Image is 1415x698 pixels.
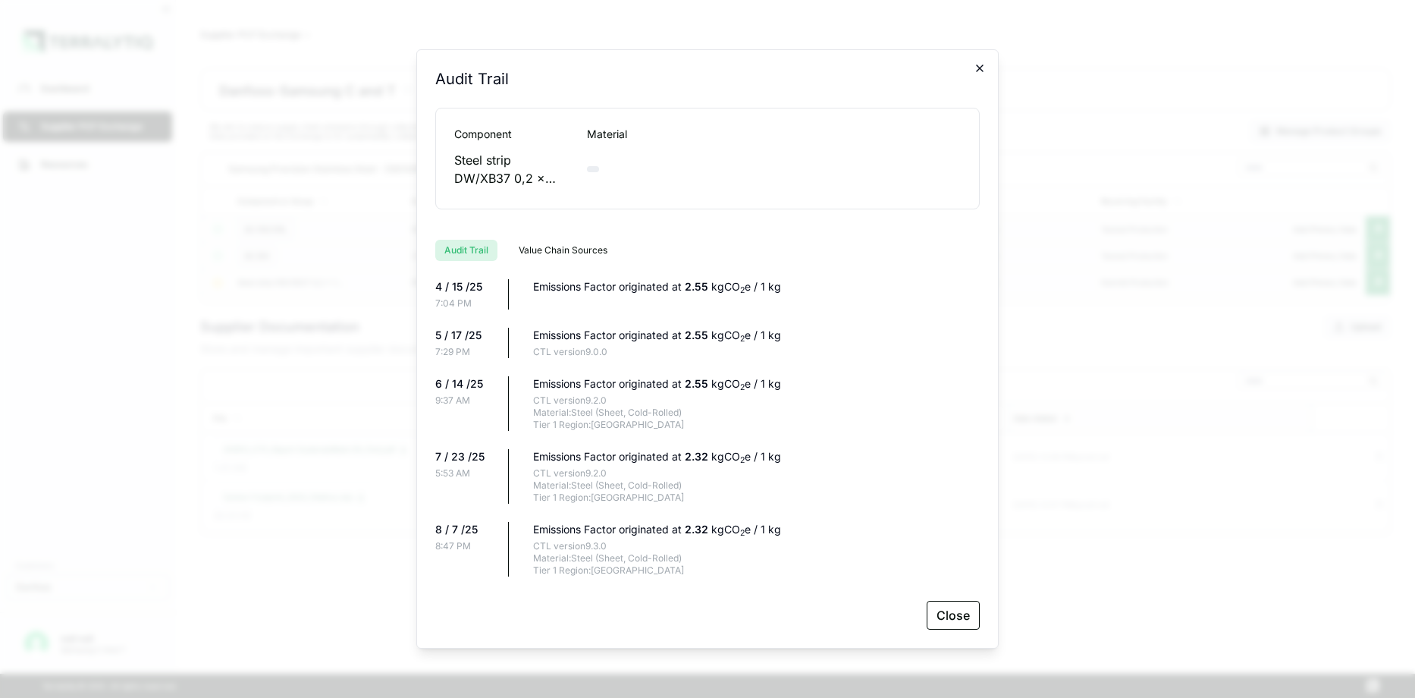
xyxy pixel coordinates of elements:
div: Material [587,127,695,142]
div: Emissions Factor originated at kgCO e / 1 kg [533,376,980,391]
div: CTL version 9.0.0 [533,346,980,358]
div: 9:37 AM [435,395,496,407]
sub: 2 [740,334,745,344]
sub: 2 [740,382,745,392]
div: 5:53 AM [435,467,496,479]
div: 8:47 PM [435,540,496,552]
div: Tier 1 Region: [GEOGRAPHIC_DATA] [533,564,980,577]
div: Material: Steel (Sheet, Cold-Rolled) [533,552,980,564]
button: Audit Trail [435,240,497,261]
span: 2.32 [685,523,711,536]
div: 6 / 14 /25 [435,376,496,391]
div: 5 / 17 /25 [435,328,496,343]
div: 7 / 23 /25 [435,449,496,464]
div: Steel strip DW/XB37 0,2 x 124 mm 1.4571 [454,151,563,187]
div: CTL version 9.3.0 [533,540,980,552]
div: 7:04 PM [435,297,496,310]
div: Emissions Factor originated at kgCO e / 1 kg [533,449,980,464]
span: 2.32 [685,450,711,463]
div: CTL version 9.2.0 [533,395,980,407]
sub: 2 [740,455,745,465]
div: Material: Steel (Sheet, Cold-Rolled) [533,479,980,492]
span: 2.55 [685,280,711,293]
sub: 2 [740,285,745,295]
div: 8 / 7 /25 [435,522,496,537]
div: 4 / 15 /25 [435,279,496,294]
h2: Audit Trail [435,68,509,90]
span: 2.55 [685,377,711,390]
div: CTL version 9.2.0 [533,467,980,479]
button: Value Chain Sources [510,240,617,261]
div: Tier 1 Region: [GEOGRAPHIC_DATA] [533,419,980,431]
sub: 2 [740,528,745,538]
div: RFI tabs [435,228,980,261]
div: Tier 1 Region: [GEOGRAPHIC_DATA] [533,492,980,504]
span: 2.55 [685,329,711,341]
div: Emissions Factor originated at kgCO e / 1 kg [533,522,980,537]
div: 7:29 PM [435,346,496,358]
div: Material: Steel (Sheet, Cold-Rolled) [533,407,980,419]
div: Component [454,127,563,142]
button: Close [927,601,980,630]
div: Emissions Factor originated at kgCO e / 1 kg [533,328,980,343]
div: Emissions Factor originated at kgCO e / 1 kg [533,279,980,294]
